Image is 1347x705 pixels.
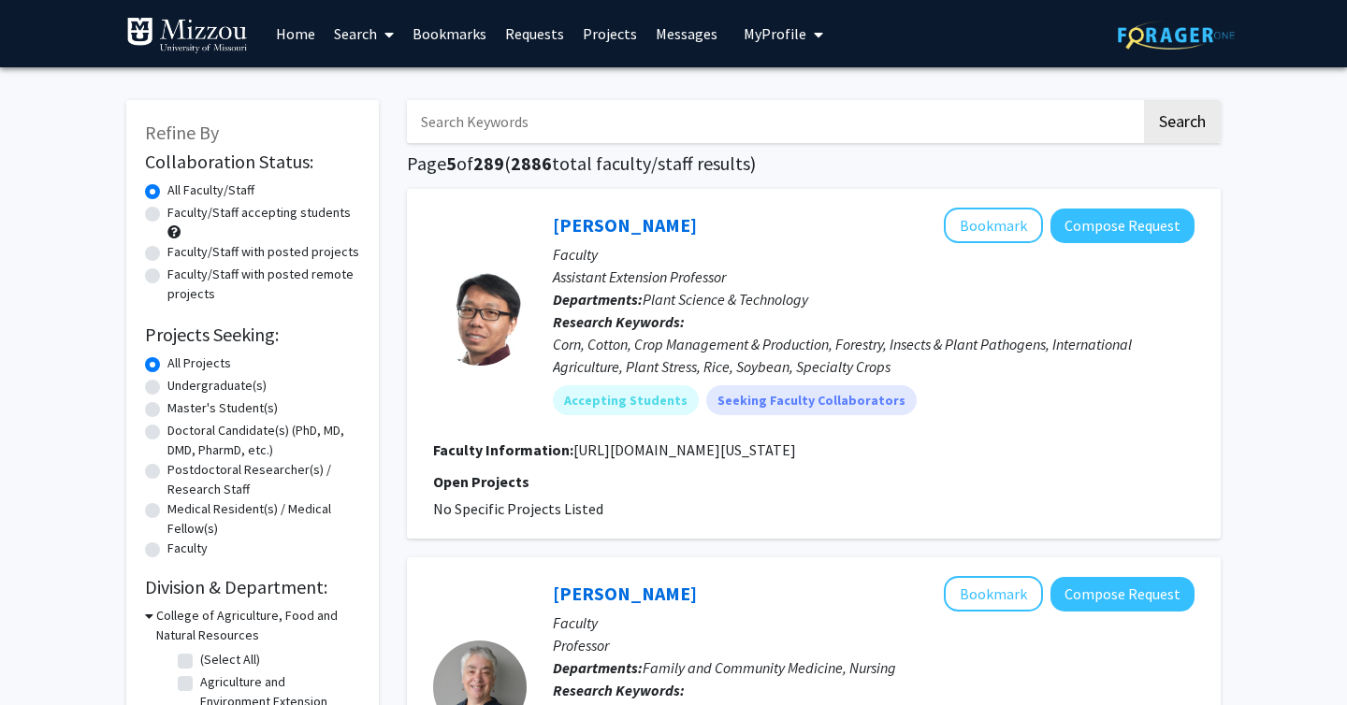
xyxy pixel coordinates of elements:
[145,324,360,346] h2: Projects Seeking:
[706,385,917,415] mat-chip: Seeking Faculty Collaborators
[553,290,643,309] b: Departments:
[473,151,504,175] span: 289
[167,460,360,499] label: Postdoctoral Researcher(s) / Research Staff
[156,606,360,645] h3: College of Agriculture, Food and Natural Resources
[553,333,1195,378] div: Corn, Cotton, Crop Management & Production, Forestry, Insects & Plant Pathogens, International Ag...
[126,17,248,54] img: University of Missouri Logo
[553,266,1195,288] p: Assistant Extension Professor
[167,421,360,460] label: Doctoral Candidate(s) (PhD, MD, DMD, PharmD, etc.)
[573,1,646,66] a: Projects
[1118,21,1235,50] img: ForagerOne Logo
[200,650,260,669] label: (Select All)
[496,1,573,66] a: Requests
[553,312,685,331] b: Research Keywords:
[1050,577,1195,611] button: Compose Request to Anne Sales
[446,151,456,175] span: 5
[267,1,325,66] a: Home
[553,385,699,415] mat-chip: Accepting Students
[1144,100,1221,143] button: Search
[403,1,496,66] a: Bookmarks
[643,658,896,677] span: Family and Community Medicine, Nursing
[145,151,360,173] h2: Collaboration Status:
[573,440,796,459] fg-read-more: [URL][DOMAIN_NAME][US_STATE]
[553,213,697,237] a: [PERSON_NAME]
[1050,209,1195,243] button: Compose Request to Peng Tian
[145,576,360,598] h2: Division & Department:
[646,1,727,66] a: Messages
[167,499,360,539] label: Medical Resident(s) / Medical Fellow(s)
[14,621,80,691] iframe: Chat
[511,151,552,175] span: 2886
[167,398,278,418] label: Master's Student(s)
[325,1,403,66] a: Search
[643,290,808,309] span: Plant Science & Technology
[433,470,1195,493] p: Open Projects
[167,180,254,200] label: All Faculty/Staff
[167,353,231,373] label: All Projects
[553,611,1195,634] p: Faculty
[167,376,267,396] label: Undergraduate(s)
[553,582,697,605] a: [PERSON_NAME]
[145,121,219,144] span: Refine By
[553,243,1195,266] p: Faculty
[553,681,685,699] b: Research Keywords:
[167,539,208,558] label: Faculty
[407,100,1141,143] input: Search Keywords
[167,203,351,223] label: Faculty/Staff accepting students
[553,658,643,677] b: Departments:
[167,265,360,304] label: Faculty/Staff with posted remote projects
[167,242,359,262] label: Faculty/Staff with posted projects
[433,499,603,518] span: No Specific Projects Listed
[744,24,806,43] span: My Profile
[407,152,1221,175] h1: Page of ( total faculty/staff results)
[944,576,1043,611] button: Add Anne Sales to Bookmarks
[944,208,1043,243] button: Add Peng Tian to Bookmarks
[433,440,573,459] b: Faculty Information:
[553,634,1195,656] p: Professor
